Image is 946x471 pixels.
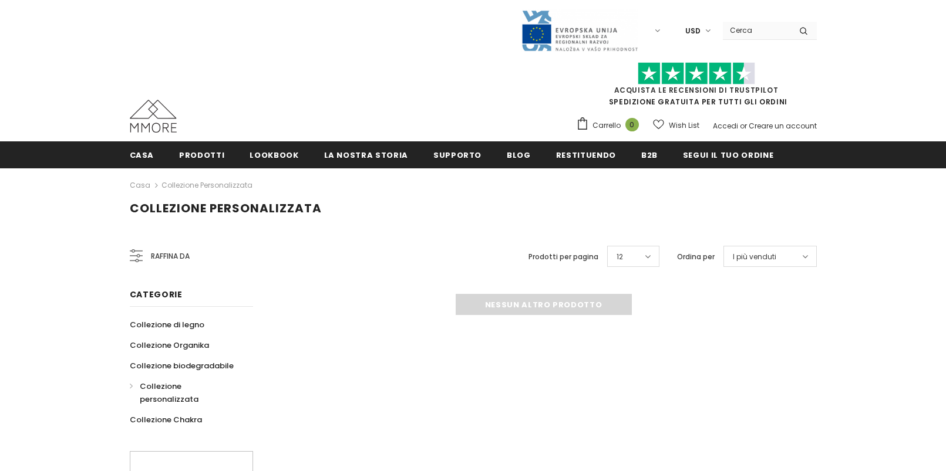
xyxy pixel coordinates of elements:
[130,178,150,192] a: Casa
[683,141,773,168] a: Segui il tuo ordine
[161,180,253,190] a: Collezione personalizzata
[733,251,776,263] span: I più venduti
[641,141,658,168] a: B2B
[528,251,598,263] label: Prodotti per pagina
[683,150,773,161] span: Segui il tuo ordine
[669,120,699,131] span: Wish List
[151,250,190,263] span: Raffina da
[130,355,234,376] a: Collezione biodegradabile
[324,141,408,168] a: La nostra storia
[521,9,638,52] img: Javni Razpis
[685,25,701,37] span: USD
[130,340,209,351] span: Collezione Organika
[179,150,224,161] span: Prodotti
[740,121,747,131] span: or
[617,251,623,263] span: 12
[130,314,204,335] a: Collezione di legno
[130,200,322,216] span: Collezione personalizzata
[130,100,177,133] img: Casi MMORE
[507,150,531,161] span: Blog
[130,141,154,168] a: Casa
[250,141,298,168] a: Lookbook
[653,115,699,135] a: Wish List
[140,381,198,405] span: Collezione personalizzata
[433,141,482,168] a: supporto
[130,150,154,161] span: Casa
[130,319,204,330] span: Collezione di legno
[638,62,755,85] img: Fidati di Pilot Stars
[179,141,224,168] a: Prodotti
[749,121,817,131] a: Creare un account
[130,289,183,300] span: Categorie
[433,150,482,161] span: supporto
[521,25,638,35] a: Javni Razpis
[576,117,645,134] a: Carrello 0
[130,414,202,425] span: Collezione Chakra
[130,335,209,355] a: Collezione Organika
[713,121,738,131] a: Accedi
[130,360,234,371] span: Collezione biodegradabile
[250,150,298,161] span: Lookbook
[556,150,616,161] span: Restituendo
[130,376,240,409] a: Collezione personalizzata
[614,85,779,95] a: Acquista le recensioni di TrustPilot
[507,141,531,168] a: Blog
[592,120,621,131] span: Carrello
[641,150,658,161] span: B2B
[556,141,616,168] a: Restituendo
[677,251,715,263] label: Ordina per
[130,409,202,430] a: Collezione Chakra
[576,67,817,107] span: SPEDIZIONE GRATUITA PER TUTTI GLI ORDINI
[723,22,790,39] input: Search Site
[324,150,408,161] span: La nostra storia
[625,118,639,131] span: 0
